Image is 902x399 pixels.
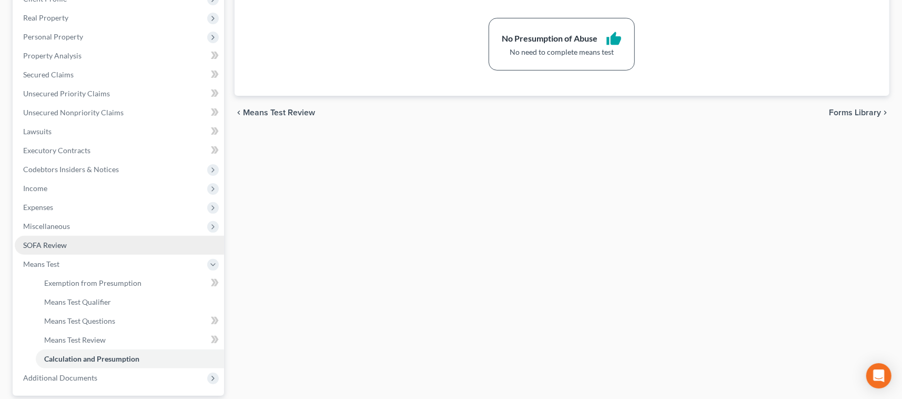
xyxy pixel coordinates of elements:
span: Means Test Review [44,335,106,344]
span: Means Test Review [243,108,315,117]
span: Income [23,184,47,193]
span: Means Test Questions [44,316,115,325]
span: SOFA Review [23,241,67,250]
i: chevron_right [881,108,889,117]
a: Lawsuits [15,122,224,141]
span: Additional Documents [23,373,97,382]
div: Open Intercom Messenger [866,363,891,388]
span: Means Test Qualifier [44,297,111,306]
span: Lawsuits [23,127,52,136]
button: Forms Library chevron_right [829,108,889,117]
a: Calculation and Presumption [36,350,224,368]
span: Forms Library [829,108,881,117]
span: Miscellaneous [23,222,70,231]
span: Codebtors Insiders & Notices [23,165,119,174]
span: Property Analysis [23,51,82,60]
a: Unsecured Priority Claims [15,84,224,103]
span: Unsecured Priority Claims [23,89,110,98]
button: chevron_left Means Test Review [235,108,315,117]
a: Executory Contracts [15,141,224,160]
a: Unsecured Nonpriority Claims [15,103,224,122]
span: Means Test [23,260,59,268]
div: No need to complete means test [502,47,622,57]
a: Property Analysis [15,46,224,65]
span: Real Property [23,13,68,22]
a: Exemption from Presumption [36,274,224,293]
a: Secured Claims [15,65,224,84]
span: Calculation and Presumption [44,354,139,363]
i: thumb_up [606,31,622,47]
span: Unsecured Nonpriority Claims [23,108,124,117]
div: No Presumption of Abuse [502,33,597,45]
span: Personal Property [23,32,83,41]
a: Means Test Qualifier [36,293,224,312]
a: SOFA Review [15,236,224,255]
span: Exemption from Presumption [44,278,141,287]
i: chevron_left [235,108,243,117]
span: Expenses [23,203,53,212]
a: Means Test Questions [36,312,224,331]
span: Executory Contracts [23,146,90,155]
span: Secured Claims [23,70,74,79]
a: Means Test Review [36,331,224,350]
